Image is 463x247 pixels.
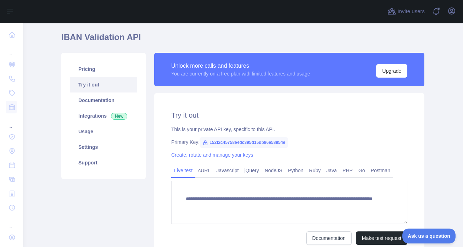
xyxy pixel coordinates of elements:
[171,110,407,120] h2: Try it out
[70,92,137,108] a: Documentation
[70,155,137,170] a: Support
[386,6,426,17] button: Invite users
[241,165,262,176] a: jQuery
[306,165,324,176] a: Ruby
[171,62,310,70] div: Unlock more calls and features
[324,165,340,176] a: Java
[171,139,407,146] div: Primary Key:
[70,139,137,155] a: Settings
[6,115,17,129] div: ...
[70,61,137,77] a: Pricing
[402,229,456,243] iframe: Toggle Customer Support
[397,7,425,16] span: Invite users
[6,215,17,230] div: ...
[285,165,306,176] a: Python
[70,108,137,124] a: Integrations New
[70,77,137,92] a: Try it out
[171,152,253,158] a: Create, rotate and manage your keys
[376,64,407,78] button: Upgrade
[306,231,352,245] a: Documentation
[213,165,241,176] a: Javascript
[171,70,310,77] div: You are currently on a free plan with limited features and usage
[200,137,288,148] span: 152f2c45758e4dc395d15db86e58954e
[262,165,285,176] a: NodeJS
[111,113,127,120] span: New
[171,126,407,133] div: This is your private API key, specific to this API.
[356,165,368,176] a: Go
[368,165,393,176] a: Postman
[6,43,17,57] div: ...
[356,231,407,245] button: Make test request
[195,165,213,176] a: cURL
[61,32,424,49] h1: IBAN Validation API
[171,165,195,176] a: Live test
[340,165,356,176] a: PHP
[70,124,137,139] a: Usage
